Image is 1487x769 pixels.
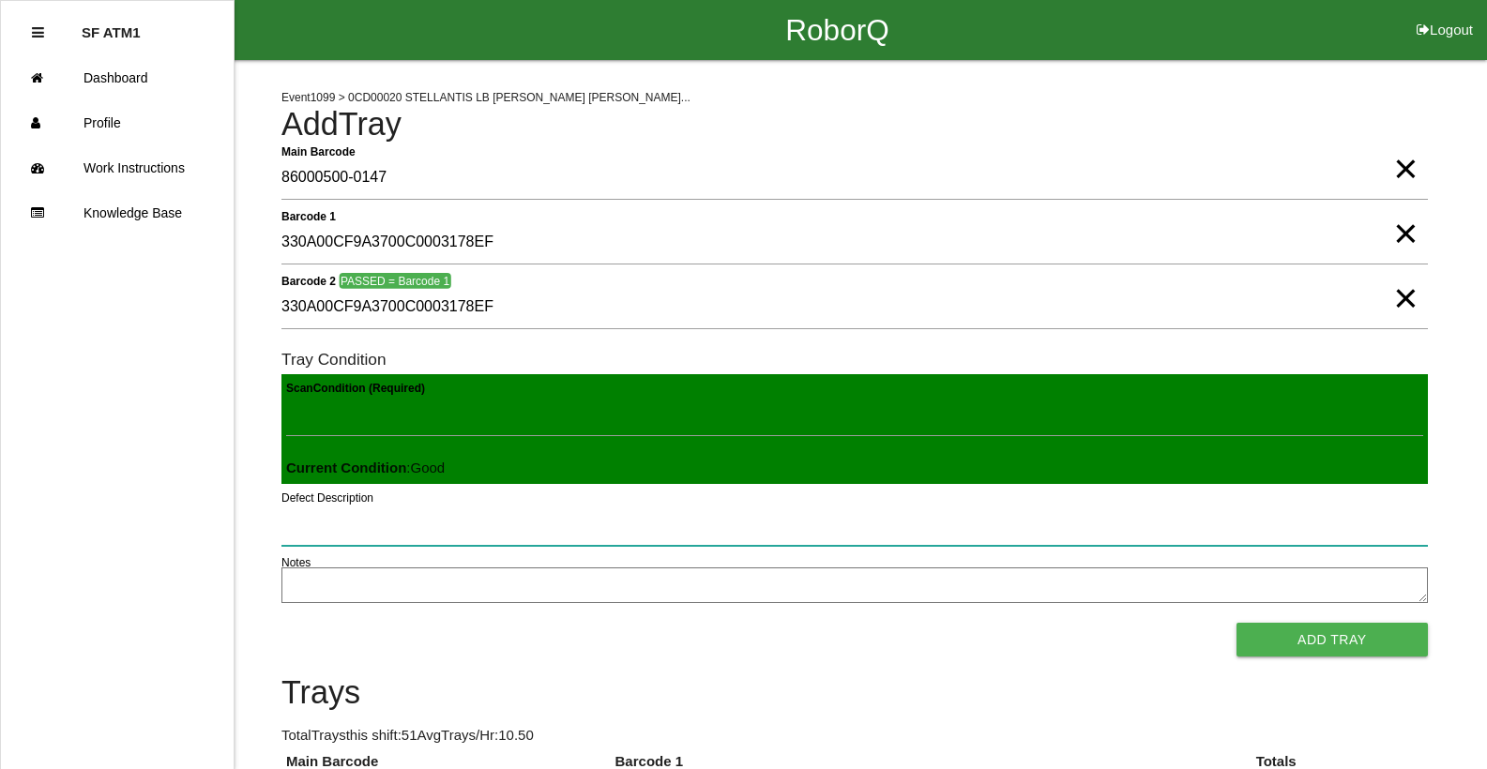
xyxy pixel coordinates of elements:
b: Barcode 1 [281,209,336,222]
p: SF ATM1 [82,10,141,40]
span: Clear Input [1393,131,1418,169]
div: Close [32,10,44,55]
span: : Good [286,460,445,475]
h6: Tray Condition [281,351,1428,369]
b: Scan Condition (Required) [286,382,425,395]
b: Current Condition [286,460,406,475]
button: Add Tray [1237,623,1428,656]
a: Work Instructions [1,145,234,190]
h4: Trays [281,675,1428,711]
p: Total Trays this shift: 51 Avg Trays /Hr: 10.50 [281,725,1428,746]
label: Defect Description [281,490,373,506]
a: Knowledge Base [1,190,234,235]
h4: Add Tray [281,107,1428,143]
a: Dashboard [1,55,234,100]
b: Barcode 2 [281,274,336,287]
span: Event 1099 > 0CD00020 STELLANTIS LB [PERSON_NAME] [PERSON_NAME]... [281,91,690,104]
a: Profile [1,100,234,145]
span: PASSED = Barcode 1 [339,273,450,289]
span: Clear Input [1393,261,1418,298]
label: Notes [281,554,311,571]
span: Clear Input [1393,196,1418,234]
b: Main Barcode [281,144,356,158]
input: Required [281,157,1428,200]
